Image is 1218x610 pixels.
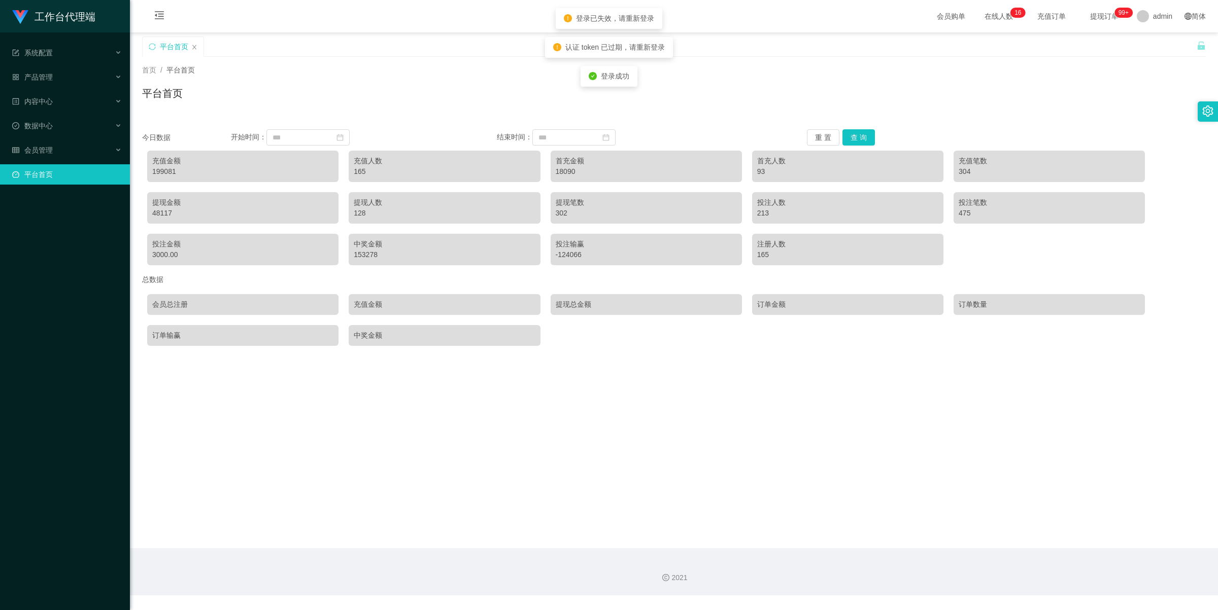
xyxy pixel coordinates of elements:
[354,249,535,260] div: 153278
[1197,41,1206,50] i: 图标: unlock
[556,299,737,310] div: 提现总金额
[959,166,1140,177] div: 304
[757,166,938,177] div: 93
[12,147,19,154] i: 图标: table
[12,97,53,105] span: 内容中心
[152,156,333,166] div: 充值金额
[842,129,875,146] button: 查 询
[757,197,938,208] div: 投注人数
[142,66,156,74] span: 首页
[336,134,344,141] i: 图标: calendar
[602,134,610,141] i: 图标: calendar
[553,43,561,51] i: icon: exclamation-circle
[12,98,19,105] i: 图标: profile
[152,239,333,249] div: 投注金额
[142,86,183,101] h1: 平台首页
[757,156,938,166] div: 首充人数
[142,1,177,33] i: 图标: menu-fold
[12,164,122,185] a: 图标: dashboard平台首页
[959,156,1140,166] div: 充值笔数
[1032,13,1071,20] span: 充值订单
[160,66,162,74] span: /
[191,44,197,50] i: 图标: close
[807,129,839,146] button: 重 置
[1202,105,1213,117] i: 图标: setting
[354,156,535,166] div: 充值人数
[138,572,1210,583] div: 2021
[12,146,53,154] span: 会员管理
[354,299,535,310] div: 充值金额
[1018,8,1022,18] p: 6
[12,73,53,81] span: 产品管理
[354,197,535,208] div: 提现人数
[1185,13,1192,20] i: 图标: global
[166,66,195,74] span: 平台首页
[35,1,95,33] h1: 工作台代理端
[959,208,1140,219] div: 475
[556,249,737,260] div: -124066
[589,72,597,80] i: icon: check-circle
[354,239,535,249] div: 中奖金额
[757,208,938,219] div: 213
[152,208,333,219] div: 48117
[152,299,333,310] div: 会员总注册
[12,10,28,24] img: logo.9652507e.png
[12,122,19,129] i: 图标: check-circle-o
[354,166,535,177] div: 165
[576,14,654,22] span: 登录已失效，请重新登录
[556,239,737,249] div: 投注输赢
[556,208,737,219] div: 302
[354,208,535,219] div: 128
[149,43,156,50] i: 图标: sync
[12,74,19,81] i: 图标: appstore-o
[556,166,737,177] div: 18090
[12,12,95,20] a: 工作台代理端
[152,249,333,260] div: 3000.00
[1114,8,1133,18] sup: 1041
[979,13,1018,20] span: 在线人数
[12,49,19,56] i: 图标: form
[231,133,266,141] span: 开始时间：
[959,299,1140,310] div: 订单数量
[556,156,737,166] div: 首充金额
[757,249,938,260] div: 165
[142,270,1206,289] div: 总数据
[662,574,669,581] i: 图标: copyright
[959,197,1140,208] div: 投注笔数
[757,239,938,249] div: 注册人数
[497,133,532,141] span: 结束时间：
[354,330,535,341] div: 中奖金额
[565,43,665,51] span: 认证 token 已过期，请重新登录
[1010,8,1025,18] sup: 16
[564,14,572,22] i: icon: exclamation-circle
[556,197,737,208] div: 提现笔数
[757,299,938,310] div: 订单金额
[160,37,188,56] div: 平台首页
[152,166,333,177] div: 199081
[1014,8,1018,18] p: 1
[601,72,629,80] span: 登录成功
[12,122,53,130] span: 数据中心
[1085,13,1124,20] span: 提现订单
[152,330,333,341] div: 订单输赢
[142,132,231,143] div: 今日数据
[12,49,53,57] span: 系统配置
[152,197,333,208] div: 提现金额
